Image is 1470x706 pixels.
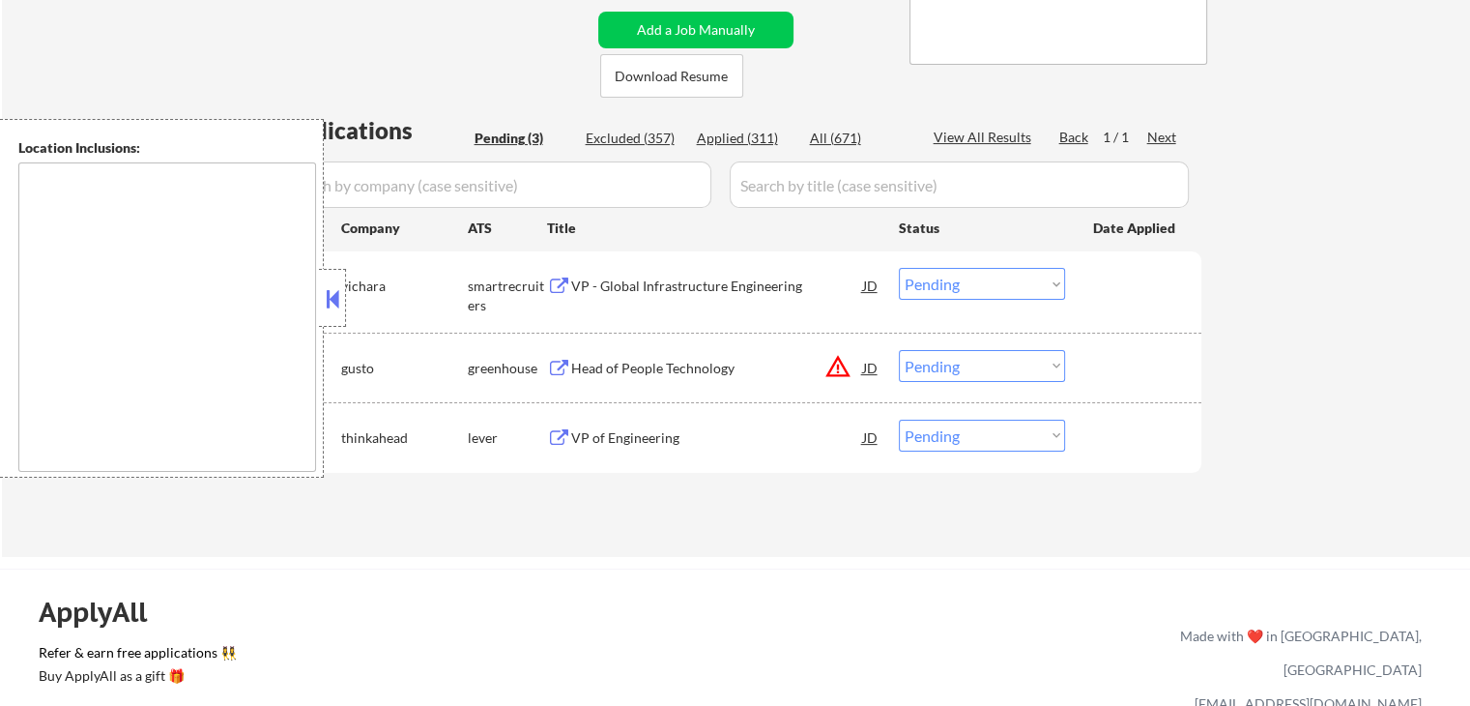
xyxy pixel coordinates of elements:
[861,350,880,385] div: JD
[810,129,907,148] div: All (671)
[1147,128,1178,147] div: Next
[861,420,880,455] div: JD
[697,129,793,148] div: Applied (311)
[276,162,711,208] input: Search by company (case sensitive)
[39,646,776,666] a: Refer & earn free applications 👯‍♀️
[39,666,232,691] a: Buy ApplyAll as a gift 🎁
[586,129,682,148] div: Excluded (357)
[571,277,863,296] div: VP - Global Infrastructure Engineering
[824,353,851,380] button: warning_amber
[1059,128,1090,147] div: Back
[571,359,863,378] div: Head of People Technology
[276,119,468,142] div: Applications
[39,596,169,629] div: ApplyAll
[598,12,793,48] button: Add a Job Manually
[468,219,547,238] div: ATS
[571,428,863,448] div: VP of Engineering
[341,428,468,448] div: thinkahead
[341,219,468,238] div: Company
[468,277,547,314] div: smartrecruiters
[547,219,880,238] div: Title
[341,277,468,296] div: vichara
[341,359,468,378] div: gusto
[468,428,547,448] div: lever
[600,54,743,98] button: Download Resume
[730,162,1189,208] input: Search by title (case sensitive)
[899,210,1065,245] div: Status
[934,128,1037,147] div: View All Results
[18,138,316,158] div: Location Inclusions:
[861,268,880,303] div: JD
[1172,619,1422,687] div: Made with ❤️ in [GEOGRAPHIC_DATA], [GEOGRAPHIC_DATA]
[475,129,571,148] div: Pending (3)
[1093,219,1178,238] div: Date Applied
[468,359,547,378] div: greenhouse
[1103,128,1147,147] div: 1 / 1
[39,669,232,683] div: Buy ApplyAll as a gift 🎁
